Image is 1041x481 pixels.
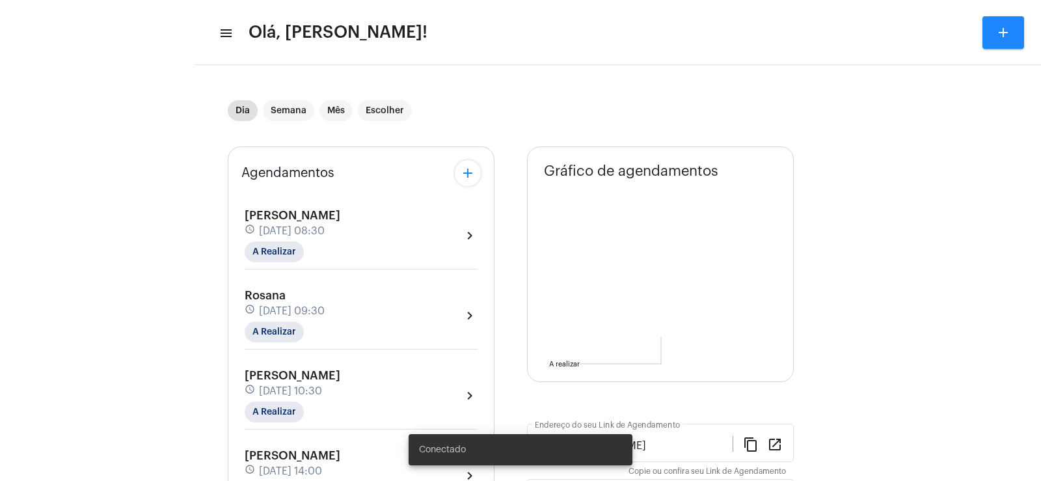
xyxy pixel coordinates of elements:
span: Rosana [245,290,286,301]
mat-chip: Mês [319,100,353,121]
mat-icon: chevron_right [462,308,478,323]
mat-chip: Dia [228,100,258,121]
span: Conectado [419,443,466,456]
mat-chip: Semana [263,100,314,121]
span: [PERSON_NAME] [245,210,340,221]
span: [DATE] 08:30 [259,225,325,237]
span: [DATE] 10:30 [259,385,322,397]
text: A realizar [549,361,580,368]
mat-icon: content_copy [743,436,759,452]
mat-chip: A Realizar [245,402,304,422]
mat-icon: add [460,165,476,181]
span: [PERSON_NAME] [245,370,340,381]
mat-chip: A Realizar [245,322,304,342]
span: Agendamentos [241,166,334,180]
mat-icon: sidenav icon [219,25,232,41]
span: Olá, [PERSON_NAME]! [249,22,427,43]
mat-icon: schedule [245,224,256,238]
mat-icon: schedule [245,464,256,478]
mat-icon: open_in_new [767,436,783,452]
mat-chip: A Realizar [245,241,304,262]
span: [DATE] 14:00 [259,465,322,477]
mat-icon: schedule [245,384,256,398]
mat-icon: add [995,25,1011,40]
span: Gráfico de agendamentos [544,163,718,179]
mat-icon: schedule [245,304,256,318]
mat-icon: chevron_right [462,228,478,243]
mat-icon: chevron_right [462,388,478,404]
mat-hint: Copie ou confira seu Link de Agendamento [629,467,786,476]
span: [DATE] 09:30 [259,305,325,317]
span: [PERSON_NAME] [245,450,340,461]
mat-chip: Escolher [358,100,412,121]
